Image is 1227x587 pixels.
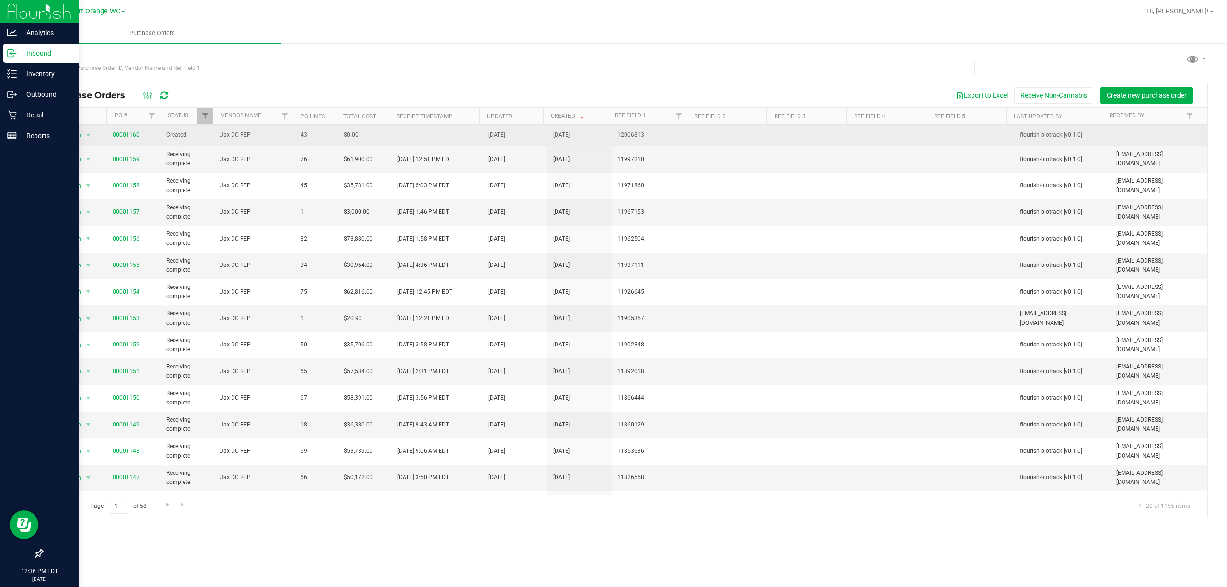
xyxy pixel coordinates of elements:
span: [DATE] [553,447,570,456]
span: 66 [301,473,332,482]
span: [DATE] [553,207,570,217]
span: Hi, [PERSON_NAME]! [1146,7,1209,15]
span: 11926645 [617,288,686,297]
span: Jax DC REP [220,155,289,164]
p: Inbound [17,47,74,59]
p: Outbound [17,89,74,100]
span: Receiving complete [166,176,208,195]
span: [DATE] [488,288,505,297]
span: Receiving complete [166,150,208,168]
span: [DATE] [488,207,505,217]
span: Jax DC REP [220,207,289,217]
span: [DATE] [553,340,570,349]
a: Ref Field 3 [775,113,806,120]
span: 11937111 [617,261,686,270]
span: [DATE] [488,314,505,323]
span: flourish-biotrack [v0.1.0] [1020,340,1105,349]
span: [DATE] [553,367,570,376]
span: Purchase Orders [50,90,135,101]
inline-svg: Analytics [7,28,17,37]
a: 00001156 [113,235,139,242]
span: $61,900.00 [344,155,373,164]
span: flourish-biotrack [v0.1.0] [1020,207,1105,217]
span: select [82,445,94,458]
span: 11892018 [617,367,686,376]
p: Retail [17,109,74,121]
a: Filter [1182,108,1198,124]
span: 75 [301,288,332,297]
a: Total Cost [343,113,376,120]
span: Jax DC REP [220,447,289,456]
span: 1 [301,314,332,323]
inline-svg: Reports [7,131,17,140]
a: Status [168,112,188,119]
button: Create new purchase order [1100,87,1193,104]
span: Jax DC REP [220,473,289,482]
span: 11853636 [617,447,686,456]
span: [DATE] 1:46 PM EDT [397,207,449,217]
span: Page of 58 [82,499,154,514]
span: Receiving complete [166,230,208,248]
span: [DATE] 3:56 PM EDT [397,393,449,403]
span: [DATE] [553,130,570,139]
span: $58,391.00 [344,393,373,403]
span: [DATE] [553,288,570,297]
span: [EMAIL_ADDRESS][DOMAIN_NAME] [1116,230,1202,248]
span: $3,000.00 [344,207,370,217]
span: 11905357 [617,314,686,323]
a: 00001147 [113,474,139,481]
a: Receipt Timestamp [396,113,452,120]
span: select [82,152,94,166]
span: Receiving complete [166,309,208,327]
a: 00001151 [113,368,139,375]
span: [EMAIL_ADDRESS][DOMAIN_NAME] [1116,362,1202,380]
span: [EMAIL_ADDRESS][DOMAIN_NAME] [1116,150,1202,168]
span: $50,172.00 [344,473,373,482]
span: 82 [301,234,332,243]
a: Purchase Orders [23,23,281,43]
span: 11860129 [617,420,686,429]
span: [DATE] [488,155,505,164]
p: 12:36 PM EDT [4,567,74,575]
span: Receiving complete [166,469,208,487]
span: Port Orange WC [70,7,120,15]
span: flourish-biotrack [v0.1.0] [1020,234,1105,243]
a: 00001154 [113,288,139,295]
span: Receiving complete [166,256,208,275]
span: 11826558 [617,473,686,482]
span: Jax DC REP [220,367,289,376]
span: Jax DC REP [220,288,289,297]
span: $53,739.00 [344,447,373,456]
span: 67 [301,393,332,403]
span: [EMAIL_ADDRESS][DOMAIN_NAME] [1116,469,1202,487]
span: [DATE] [553,181,570,190]
span: Created [166,130,208,139]
span: Receiving complete [166,389,208,407]
span: 50 [301,340,332,349]
span: [EMAIL_ADDRESS][DOMAIN_NAME] [1020,309,1105,327]
span: $20.90 [344,314,362,323]
span: flourish-biotrack [v0.1.0] [1020,155,1105,164]
span: select [82,206,94,219]
span: [DATE] [553,261,570,270]
span: 11962504 [617,234,686,243]
span: [EMAIL_ADDRESS][DOMAIN_NAME] [1116,389,1202,407]
span: [DATE] [488,420,505,429]
span: [DATE] [553,234,570,243]
span: Jax DC REP [220,130,289,139]
p: Analytics [17,27,74,38]
span: [EMAIL_ADDRESS][DOMAIN_NAME] [1116,309,1202,327]
a: 00001157 [113,208,139,215]
span: select [82,338,94,352]
a: Ref Field 2 [695,113,726,120]
a: Ref Field 5 [934,113,965,120]
p: [DATE] [4,575,74,583]
span: 11971860 [617,181,686,190]
span: select [82,391,94,405]
span: [DATE] [488,261,505,270]
span: [EMAIL_ADDRESS][DOMAIN_NAME] [1116,283,1202,301]
span: $30,964.00 [344,261,373,270]
span: [DATE] [488,234,505,243]
span: Jax DC REP [220,234,289,243]
span: 1 - 20 of 1155 items [1131,499,1198,513]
